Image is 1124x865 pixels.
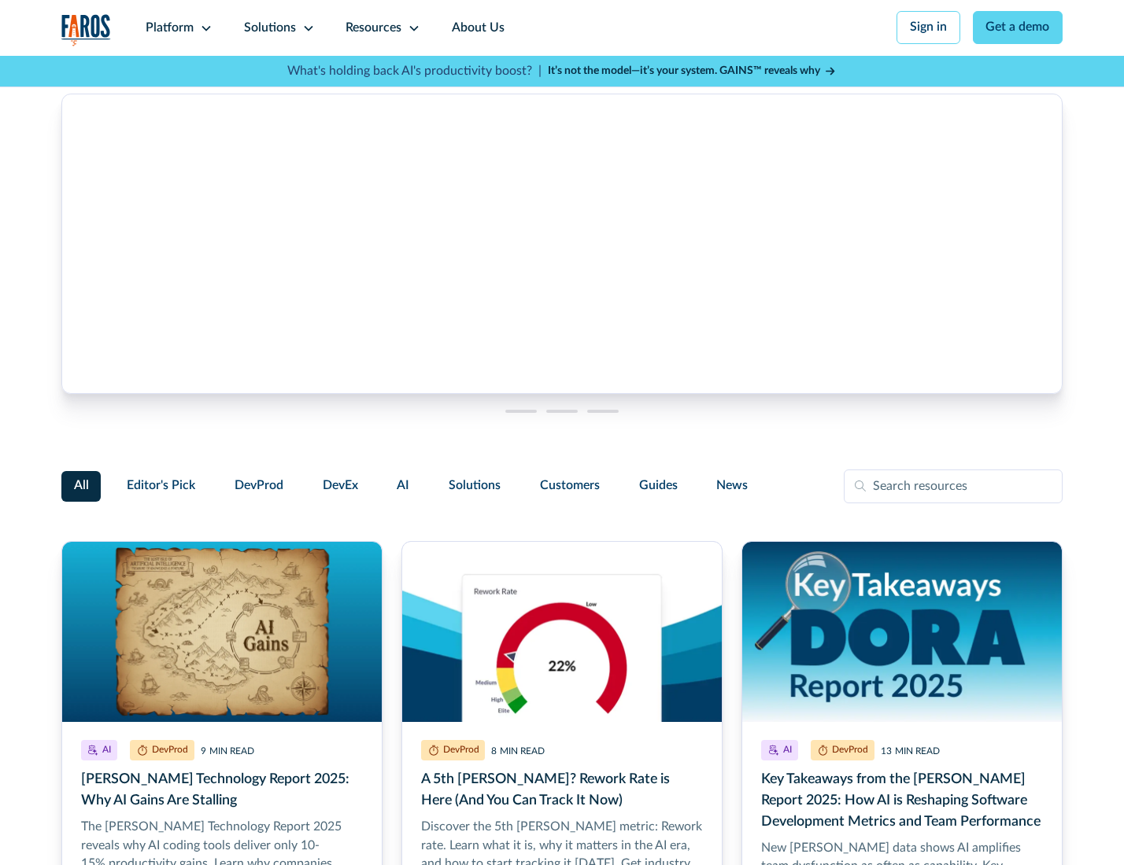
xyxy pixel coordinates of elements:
span: Editor's Pick [127,477,195,495]
span: DevProd [235,477,283,495]
span: News [716,477,748,495]
a: It’s not the model—it’s your system. GAINS™ reveals why [548,63,837,79]
p: What's holding back AI's productivity boost? | [287,62,542,81]
span: All [74,477,89,495]
span: Solutions [449,477,501,495]
div: Solutions [244,19,296,38]
a: home [61,14,112,46]
div: Resources [346,19,401,38]
a: Sign in [897,11,960,44]
div: Platform [146,19,194,38]
span: DevEx [323,477,358,495]
input: Search resources [844,469,1063,504]
img: Logo of the analytics and reporting company Faros. [61,14,112,46]
a: Get a demo [973,11,1063,44]
img: Key takeaways from the DORA Report 2025 [742,542,1062,722]
strong: It’s not the model—it’s your system. GAINS™ reveals why [548,65,820,76]
img: Treasure map to the lost isle of artificial intelligence [62,542,382,722]
img: A semicircular gauge chart titled “Rework Rate.” The needle points to 22%, which falls in the red... [402,542,722,722]
span: Customers [540,477,600,495]
span: Guides [639,477,678,495]
span: AI [397,477,409,495]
